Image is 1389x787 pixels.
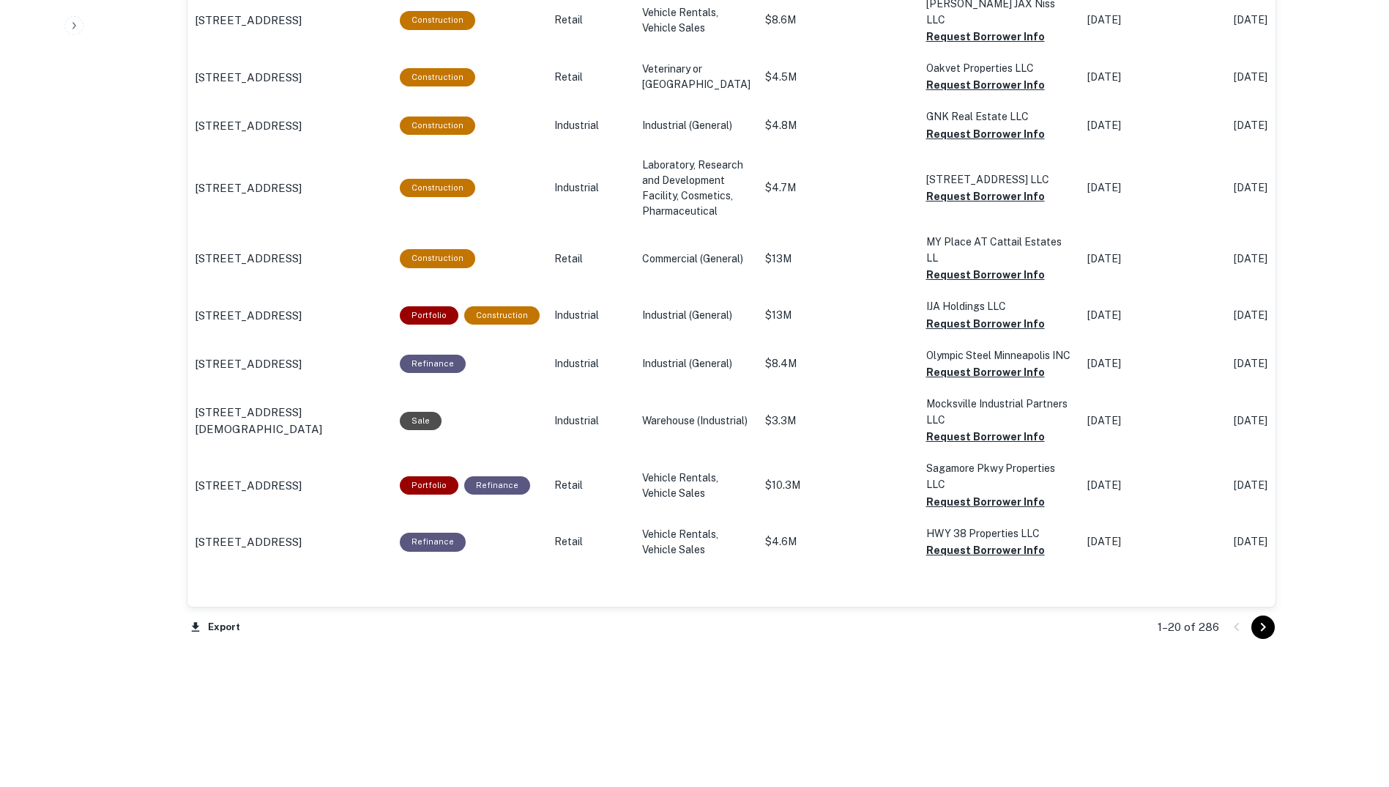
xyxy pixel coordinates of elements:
[554,12,628,28] p: Retail
[765,413,912,429] p: $3.3M
[400,117,475,135] div: This loan purpose was for construction
[554,118,628,133] p: Industrial
[1087,478,1219,493] p: [DATE]
[1234,534,1366,550] p: [DATE]
[1087,12,1219,28] p: [DATE]
[926,298,1073,314] p: IJA Holdings LLC
[1316,670,1389,740] iframe: Chat Widget
[926,396,1073,428] p: Mocksville Industrial Partners LLC
[195,250,385,267] a: [STREET_ADDRESS]
[926,428,1045,446] button: Request Borrower Info
[1251,616,1275,639] button: Go to next page
[1087,413,1219,429] p: [DATE]
[1234,478,1366,493] p: [DATE]
[765,70,912,85] p: $4.5M
[765,308,912,323] p: $13M
[554,356,628,372] p: Industrial
[1234,118,1366,133] p: [DATE]
[195,250,302,267] p: [STREET_ADDRESS]
[400,306,458,325] div: This is a portfolio loan with 2 properties
[1087,534,1219,550] p: [DATE]
[765,356,912,372] p: $8.4M
[554,413,628,429] p: Industrial
[926,171,1073,188] p: [STREET_ADDRESS] LLC
[554,478,628,493] p: Retail
[1234,356,1366,372] p: [DATE]
[195,533,385,551] a: [STREET_ADDRESS]
[926,460,1073,492] p: Sagamore Pkwy Properties LLC
[1234,251,1366,267] p: [DATE]
[642,356,751,372] p: Industrial (General)
[1234,308,1366,323] p: [DATE]
[926,542,1045,559] button: Request Borrower Info
[926,125,1045,143] button: Request Borrower Info
[1234,70,1366,85] p: [DATE]
[642,118,751,133] p: Industrial (General)
[642,470,751,501] p: Vehicle Rentals, Vehicle Sales
[926,493,1045,511] button: Request Borrower Info
[400,68,475,86] div: This loan purpose was for construction
[195,355,385,373] a: [STREET_ADDRESS]
[554,180,628,196] p: Industrial
[195,12,302,29] p: [STREET_ADDRESS]
[1087,118,1219,133] p: [DATE]
[765,478,912,493] p: $10.3M
[926,266,1045,284] button: Request Borrower Info
[926,188,1045,205] button: Request Borrower Info
[1087,70,1219,85] p: [DATE]
[765,180,912,196] p: $4.7M
[195,69,385,86] a: [STREET_ADDRESS]
[400,533,466,551] div: This loan purpose was for refinancing
[400,355,466,373] div: This loan purpose was for refinancing
[926,315,1045,333] button: Request Borrower Info
[926,234,1073,266] p: MY Place AT Cattail Estates LL
[1087,251,1219,267] p: [DATE]
[642,527,751,558] p: Vehicle Rentals, Vehicle Sales
[195,404,385,438] a: [STREET_ADDRESS][DEMOGRAPHIC_DATA]
[765,251,912,267] p: $13M
[400,11,475,29] div: This loan purpose was for construction
[554,251,628,267] p: Retail
[554,308,628,323] p: Industrial
[765,12,912,28] p: $8.6M
[1087,180,1219,196] p: [DATE]
[1087,356,1219,372] p: [DATE]
[400,249,475,267] div: This loan purpose was for construction
[1234,413,1366,429] p: [DATE]
[187,616,244,638] button: Export
[642,308,751,323] p: Industrial (General)
[554,534,628,550] p: Retail
[195,307,385,325] a: [STREET_ADDRESS]
[195,12,385,29] a: [STREET_ADDRESS]
[554,70,628,85] p: Retail
[926,363,1045,381] button: Request Borrower Info
[195,477,385,495] a: [STREET_ADDRESS]
[1234,12,1366,28] p: [DATE]
[642,413,751,429] p: Warehouse (Industrial)
[926,60,1073,76] p: Oakvet Properties LLC
[400,412,442,430] div: Sale
[195,477,302,495] p: [STREET_ADDRESS]
[400,179,475,197] div: This loan purpose was for construction
[926,525,1073,542] p: HWY 38 Properties LLC
[642,62,751,92] p: Veterinary or [GEOGRAPHIC_DATA]
[926,76,1045,94] button: Request Borrower Info
[765,118,912,133] p: $4.8M
[464,476,530,495] div: This loan purpose was for refinancing
[642,251,751,267] p: Commercial (General)
[195,180,385,197] a: [STREET_ADDRESS]
[1087,308,1219,323] p: [DATE]
[926,347,1073,363] p: Olympic Steel Minneapolis INC
[195,69,302,86] p: [STREET_ADDRESS]
[195,117,385,135] a: [STREET_ADDRESS]
[195,307,302,325] p: [STREET_ADDRESS]
[195,533,302,551] p: [STREET_ADDRESS]
[765,534,912,550] p: $4.6M
[464,306,540,325] div: This loan purpose was for construction
[926,28,1045,45] button: Request Borrower Info
[642,158,751,219] p: Laboratory, Research and Development Facility, Cosmetics, Pharmaceutical
[195,117,302,135] p: [STREET_ADDRESS]
[400,476,458,495] div: This is a portfolio loan with 3 properties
